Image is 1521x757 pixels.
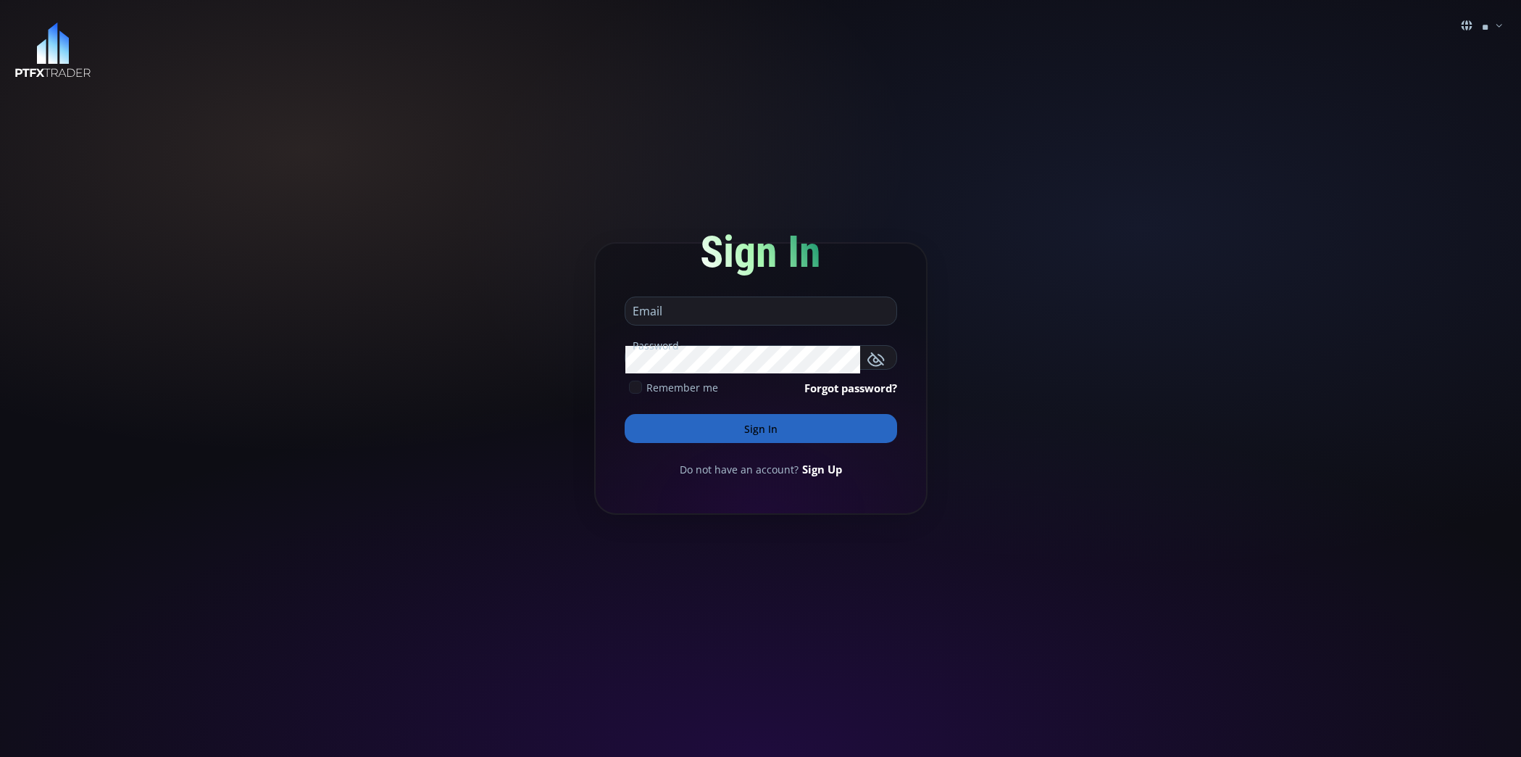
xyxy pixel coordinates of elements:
span: Sign In [700,226,821,278]
a: Sign Up [802,461,842,477]
img: LOGO [14,22,91,78]
div: Do not have an account? [625,461,897,477]
a: Forgot password? [804,380,897,396]
span: Remember me [646,380,718,395]
button: Sign In [625,414,897,443]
